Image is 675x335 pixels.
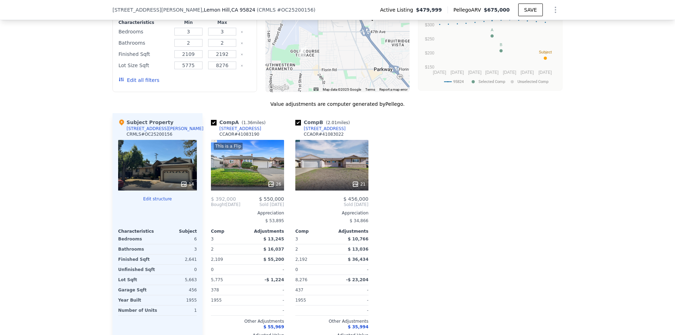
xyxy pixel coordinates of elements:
[333,305,368,315] div: -
[249,295,284,305] div: -
[127,131,172,137] div: CRMLS # OC25200156
[295,126,346,131] a: [STREET_ADDRESS]
[240,202,284,207] span: Sold [DATE]
[323,88,361,91] span: Map data ©2025 Google
[240,53,243,56] button: Clear
[263,247,284,252] span: $ 16,037
[240,64,243,67] button: Clear
[118,244,156,254] div: Bathrooms
[348,257,368,262] span: $ 36,434
[425,22,435,27] text: $300
[517,79,548,84] text: Unselected Comp
[211,318,284,324] div: Other Adjustments
[295,295,330,305] div: 1955
[328,120,337,125] span: 2.01
[211,295,246,305] div: 1955
[249,305,284,315] div: -
[112,6,202,13] span: [STREET_ADDRESS][PERSON_NAME]
[380,6,416,13] span: Active Listing
[159,265,197,275] div: 0
[219,126,261,131] div: [STREET_ADDRESS]
[211,257,223,262] span: 2,109
[263,237,284,241] span: $ 13,245
[207,20,238,25] div: Max
[118,49,170,59] div: Finished Sqft
[118,38,170,48] div: Bathrooms
[304,126,346,131] div: [STREET_ADDRESS]
[350,218,368,223] span: $ 34,866
[230,7,255,13] span: , CA 95824
[257,6,315,13] div: ( )
[332,228,368,234] div: Adjustments
[484,7,510,13] span: $675,000
[211,210,284,216] div: Appreciation
[295,244,330,254] div: 2
[423,1,558,89] svg: A chart.
[118,265,156,275] div: Unfinished Sqft
[265,218,284,223] span: $ 53,895
[243,120,253,125] span: 1.36
[219,131,259,137] div: CCAOR # 41083190
[118,275,156,285] div: Lot Sqft
[240,31,243,33] button: Clear
[323,120,353,125] span: ( miles)
[295,257,307,262] span: 2,192
[368,17,376,28] div: 6244 Donnelly Ln
[211,244,246,254] div: 2
[263,324,284,329] span: $ 55,969
[348,237,368,241] span: $ 10,766
[298,46,306,58] div: 6931 21st St
[180,181,194,188] div: 14
[379,88,407,91] a: Report a map error
[500,43,502,47] text: B
[295,119,353,126] div: Comp B
[118,119,173,126] div: Subject Property
[159,255,197,264] div: 2,641
[112,101,562,108] div: Value adjustments are computer generated by Pellego .
[249,285,284,295] div: -
[118,305,157,315] div: Number of Units
[454,6,484,13] span: Pellego ARV
[333,295,368,305] div: -
[268,181,281,188] div: 26
[211,228,247,234] div: Comp
[118,234,156,244] div: Bedrooms
[214,143,243,150] div: This is a Flip
[295,237,298,241] span: 3
[295,210,368,216] div: Appreciation
[333,285,368,295] div: -
[263,257,284,262] span: $ 55,200
[159,275,197,285] div: 5,663
[247,228,284,234] div: Adjustments
[127,126,204,131] div: [STREET_ADDRESS][PERSON_NAME]
[468,70,482,75] text: [DATE]
[118,228,157,234] div: Characteristics
[491,28,494,32] text: A
[503,70,516,75] text: [DATE]
[211,196,236,202] span: $ 392,000
[157,228,197,234] div: Subject
[118,27,170,37] div: Bedrooms
[118,20,170,25] div: Characteristics
[304,131,344,137] div: CCAOR # 41083022
[453,79,464,84] text: 95824
[259,7,276,13] span: CRMLS
[539,50,552,54] text: Subject
[352,181,366,188] div: 21
[118,285,156,295] div: Garage Sqft
[259,196,284,202] span: $ 550,000
[159,234,197,244] div: 6
[118,255,156,264] div: Finished Sqft
[295,267,298,272] span: 0
[521,70,534,75] text: [DATE]
[173,20,204,25] div: Min
[333,265,368,275] div: -
[159,244,197,254] div: 3
[160,305,197,315] div: 1
[314,88,319,91] button: Keyboard shortcuts
[295,228,332,234] div: Comp
[265,277,284,282] span: -$ 1,224
[211,126,261,131] a: [STREET_ADDRESS]
[118,60,170,70] div: Lot Size Sqft
[451,70,464,75] text: [DATE]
